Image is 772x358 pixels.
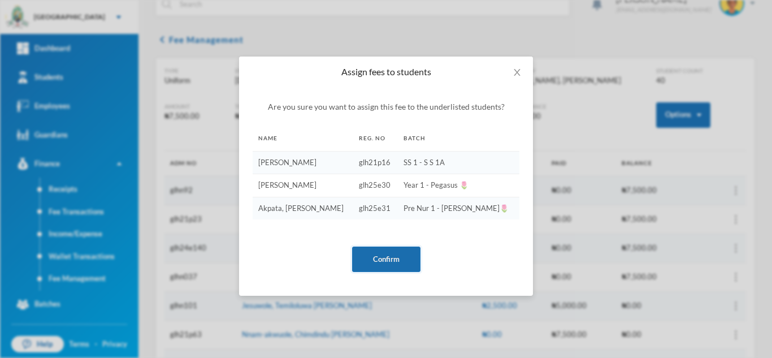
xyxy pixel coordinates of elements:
[353,174,398,197] td: glh25e30
[353,126,398,151] th: Reg. No
[253,66,519,78] div: Assign fees to students
[253,126,353,151] th: Name
[353,151,398,174] td: glh21p16
[253,197,353,219] td: Akpata, [PERSON_NAME]
[398,151,519,174] td: SS 1 - S S 1A
[352,247,420,272] button: Confirm
[398,174,519,197] td: Year 1 - Pegasus 🌷
[398,197,519,219] td: Pre Nur 1 - [PERSON_NAME]🌷
[253,101,519,113] p: Are you sure you want to assign this fee to the underlisted students?
[398,126,519,151] th: Batch
[501,57,533,88] button: Close
[253,151,353,174] td: [PERSON_NAME]
[353,197,398,219] td: glh25e31
[513,68,522,77] i: icon: close
[253,174,353,197] td: [PERSON_NAME]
